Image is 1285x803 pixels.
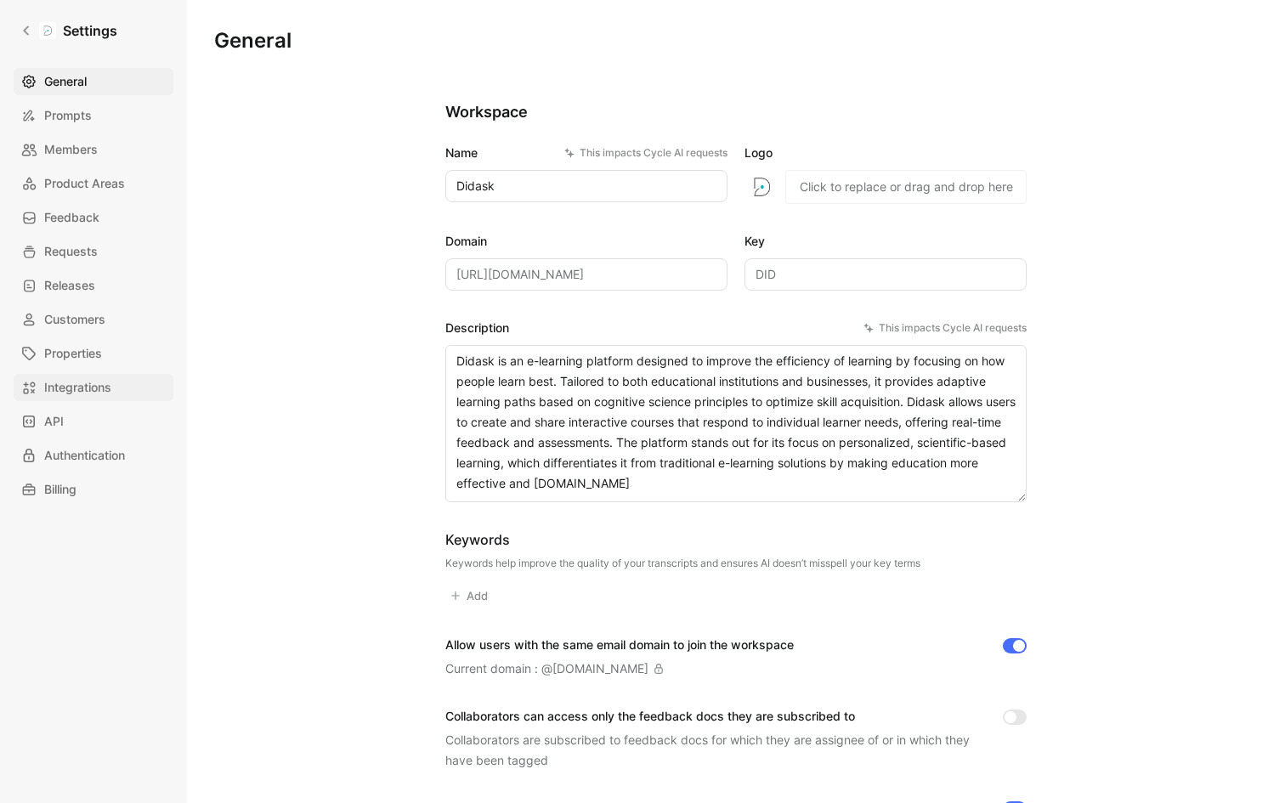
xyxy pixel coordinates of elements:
a: Settings [14,14,124,48]
h1: General [214,27,292,54]
div: Current domain : @ [445,659,664,679]
span: Customers [44,309,105,330]
a: Authentication [14,442,173,469]
label: Domain [445,231,727,252]
div: Collaborators are subscribed to feedback docs for which they are assignee of or in which they hav... [445,730,989,771]
a: Members [14,136,173,163]
span: Requests [44,241,98,262]
span: Billing [44,479,76,500]
h1: Settings [63,20,117,41]
a: Requests [14,238,173,265]
div: This impacts Cycle AI requests [564,144,727,161]
div: Allow users with the same email domain to join the workspace [445,635,794,655]
div: [DOMAIN_NAME] [552,659,648,679]
a: General [14,68,173,95]
button: Click to replace or drag and drop here [785,170,1027,204]
a: Customers [14,306,173,333]
a: Integrations [14,374,173,401]
h2: Workspace [445,102,1027,122]
a: Properties [14,340,173,367]
span: Authentication [44,445,125,466]
span: API [44,411,64,432]
a: Billing [14,476,173,503]
span: Properties [44,343,102,364]
label: Logo [744,143,1027,163]
textarea: Didask is an e-learning platform designed to improve the efficiency of learning by focusing on ho... [445,345,1027,502]
span: Releases [44,275,95,296]
div: Keywords help improve the quality of your transcripts and ensures AI doesn’t misspell your key terms [445,557,920,570]
label: Description [445,318,1027,338]
a: Releases [14,272,173,299]
a: Product Areas [14,170,173,197]
div: Collaborators can access only the feedback docs they are subscribed to [445,706,989,727]
div: Keywords [445,529,920,550]
div: This impacts Cycle AI requests [863,320,1027,336]
label: Key [744,231,1027,252]
span: Prompts [44,105,92,126]
a: API [14,408,173,435]
button: Add [445,584,495,608]
a: Feedback [14,204,173,231]
span: Members [44,139,98,160]
a: Prompts [14,102,173,129]
span: Integrations [44,377,111,398]
span: General [44,71,87,92]
span: Product Areas [44,173,125,194]
img: logo [744,170,778,204]
input: Some placeholder [445,258,727,291]
span: Feedback [44,207,99,228]
label: Name [445,143,727,163]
